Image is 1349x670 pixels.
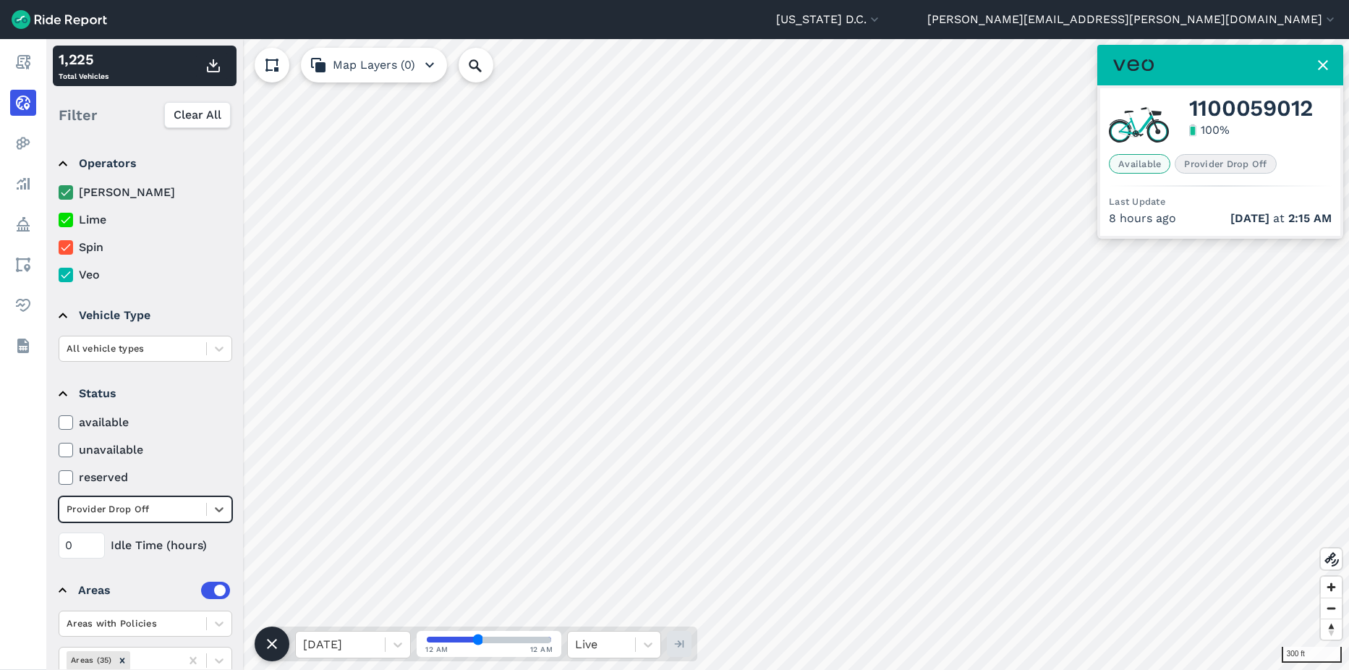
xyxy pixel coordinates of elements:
[1109,210,1332,227] div: 8 hours ago
[10,90,36,116] a: Realtime
[459,48,516,82] input: Search Location or Vehicles
[10,171,36,197] a: Analyze
[59,414,232,431] label: available
[1282,647,1342,663] div: 300 ft
[1321,577,1342,598] button: Zoom in
[114,651,130,669] div: Remove Areas (35)
[59,469,232,486] label: reserved
[59,143,230,184] summary: Operators
[10,252,36,278] a: Areas
[301,48,447,82] button: Map Layers (0)
[425,644,448,655] span: 12 AM
[59,48,108,70] div: 1,225
[1189,100,1314,117] span: 1100059012
[1175,154,1276,174] span: Provider Drop Off
[59,533,232,559] div: Idle Time (hours)
[10,211,36,237] a: Policy
[59,570,230,611] summary: Areas
[776,11,882,28] button: [US_STATE] D.C.
[59,441,232,459] label: unavailable
[1230,211,1269,225] span: [DATE]
[59,48,108,83] div: Total Vehicles
[174,106,221,124] span: Clear All
[1230,210,1332,227] span: at
[12,10,107,29] img: Ride Report
[59,211,232,229] label: Lime
[78,582,230,599] div: Areas
[927,11,1337,28] button: [PERSON_NAME][EMAIL_ADDRESS][PERSON_NAME][DOMAIN_NAME]
[10,292,36,318] a: Health
[1321,598,1342,619] button: Zoom out
[59,184,232,201] label: [PERSON_NAME]
[1288,211,1332,225] span: 2:15 AM
[59,373,230,414] summary: Status
[1201,122,1230,139] div: 100 %
[10,49,36,75] a: Report
[67,651,114,669] div: Areas (35)
[59,239,232,256] label: Spin
[46,39,1349,670] canvas: Map
[10,333,36,359] a: Datasets
[53,93,237,137] div: Filter
[1109,154,1170,174] span: Available
[530,644,553,655] span: 12 AM
[1113,55,1154,75] img: Veo
[1109,103,1169,143] img: Veo ebike
[164,102,231,128] button: Clear All
[1109,196,1165,207] span: Last Update
[1321,619,1342,640] button: Reset bearing to north
[10,130,36,156] a: Heatmaps
[59,266,232,284] label: Veo
[59,295,230,336] summary: Vehicle Type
